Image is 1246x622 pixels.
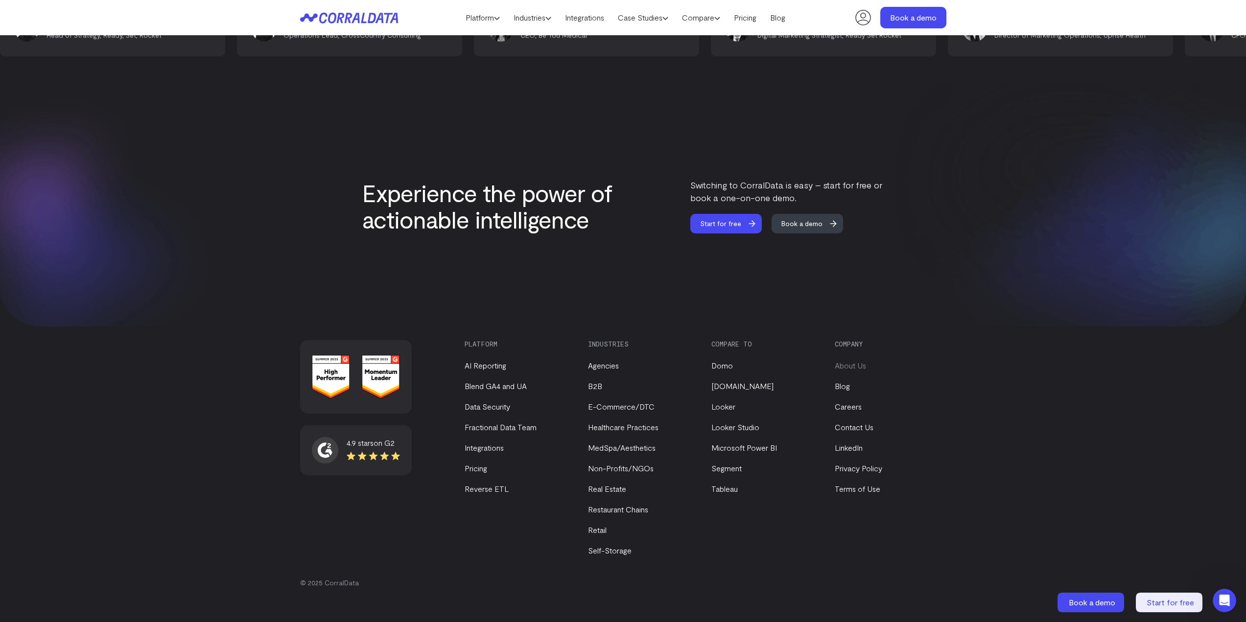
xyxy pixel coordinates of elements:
a: Self-Storage [588,546,632,555]
h3: Platform [465,341,571,348]
iframe: Intercom live chat [1213,589,1236,612]
a: Contact Us [835,423,873,432]
a: Healthcare Practices [588,423,658,432]
a: Real Estate [588,484,626,494]
a: Careers [835,402,862,412]
p: Switching to CorralData is easy – start for free or book a one-on-one demo. [690,179,884,204]
a: Microsoft Power BI [711,443,777,453]
span: Book a demo [1069,598,1115,607]
a: AI Reporting [465,361,506,370]
h2: Experience the power of actionable intelligence [362,180,622,232]
a: About Us [835,361,866,370]
a: Platform [459,10,507,25]
a: Blend GA4 and UA [465,382,527,391]
a: Pricing [465,464,487,473]
span: on G2 [374,438,395,447]
a: 4.9 starson G2 [312,437,400,463]
a: Book a demo [880,7,946,28]
p: CEO, Be You Medical [531,30,598,40]
a: B2B [588,382,602,391]
a: Privacy Policy [835,464,882,473]
a: LinkedIn [835,443,863,453]
a: Book a demo [1058,593,1126,612]
a: Blog [835,382,850,391]
a: Reverse ETL [465,484,509,494]
a: Terms of Use [835,484,880,494]
a: Start for free [1136,593,1204,612]
a: Integrations [465,443,504,453]
a: Looker [711,402,735,412]
a: Fractional Data Team [465,423,537,432]
span: Start for free [690,214,751,233]
a: Segment [711,464,742,473]
a: Pricing [727,10,763,25]
p: Head of Strategy, Ready, Set, Rocket [57,30,172,40]
a: Tableau [711,484,738,494]
h3: Compare to [711,341,818,348]
a: E-Commerce/DTC [588,402,655,412]
a: Data Security [465,402,510,412]
a: MedSpa/Aesthetics [588,443,656,453]
p: Operations Lead, CrossCountry Consulting [294,30,432,40]
div: 4.9 stars [347,437,400,449]
h3: Company [835,341,941,348]
span: Start for free [1147,598,1194,607]
a: Looker Studio [711,423,759,432]
a: Agencies [588,361,619,370]
a: Restaurant Chains [588,505,648,514]
p: © 2025 CorralData [300,578,946,588]
a: Non-Profits/NGOs [588,464,654,473]
h3: Industries [588,341,695,348]
span: Book a demo [772,214,832,233]
a: Book a demo [772,214,852,233]
a: Retail [588,526,607,535]
a: Start for free [690,214,771,233]
a: [DOMAIN_NAME] [711,382,774,391]
a: Case Studies [611,10,675,25]
a: Blog [763,10,792,25]
p: Director of Marketing Operations, Uprise Health [1005,30,1156,40]
a: Compare [675,10,727,25]
a: Integrations [558,10,611,25]
p: Digital Marketing Strategist, Ready Set Rocket [768,30,912,40]
a: Domo [711,361,733,370]
a: Industries [507,10,558,25]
